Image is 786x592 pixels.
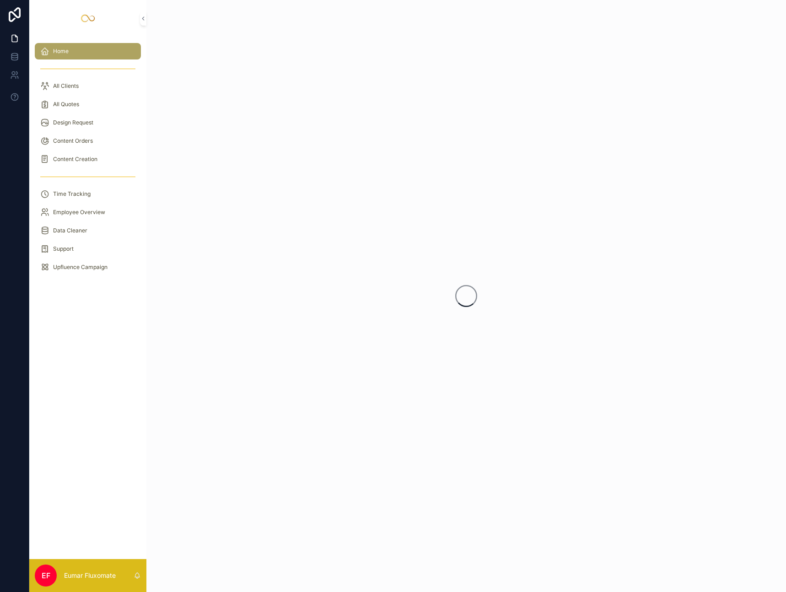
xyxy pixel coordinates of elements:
a: Content Orders [35,133,141,149]
div: scrollable content [29,37,146,287]
a: Design Request [35,114,141,131]
a: Employee Overview [35,204,141,221]
span: Employee Overview [53,209,105,216]
span: All Quotes [53,101,79,108]
img: App logo [81,11,95,26]
span: Data Cleaner [53,227,87,234]
span: All Clients [53,82,79,90]
a: Content Creation [35,151,141,167]
p: Eumar Fluxomate [64,571,116,580]
span: Design Request [53,119,93,126]
span: Upfluence Campaign [53,264,108,271]
a: Home [35,43,141,59]
span: Home [53,48,69,55]
a: Support [35,241,141,257]
a: All Clients [35,78,141,94]
span: Content Creation [53,156,97,163]
span: Support [53,245,74,253]
a: All Quotes [35,96,141,113]
a: Time Tracking [35,186,141,202]
span: Content Orders [53,137,93,145]
a: Data Cleaner [35,222,141,239]
span: Time Tracking [53,190,91,198]
a: Upfluence Campaign [35,259,141,275]
span: EF [42,570,50,581]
